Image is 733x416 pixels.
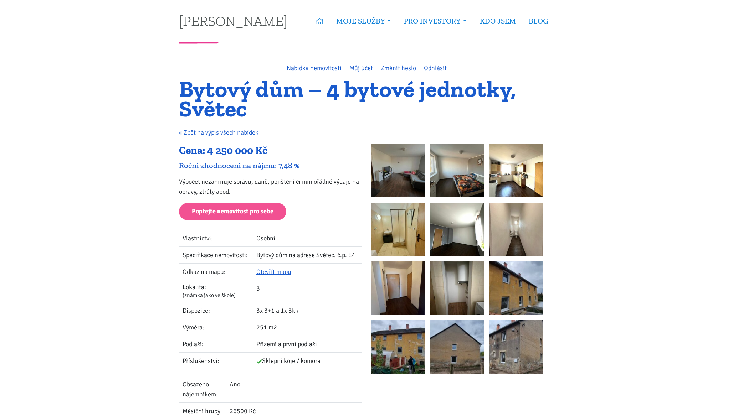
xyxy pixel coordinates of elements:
[179,353,253,369] td: Příslušenství:
[253,319,362,336] td: 251 m2
[179,177,362,197] p: Výpočet nezahrnuje správu, daně, pojištění či mimořádné výdaje na opravy, ztráty apod.
[253,353,362,369] td: Sklepní kóje / komora
[226,376,362,403] td: Ano
[253,302,362,319] td: 3x 3+1 a 1x 3kk
[183,292,236,299] span: (známka jako ve škole)
[179,264,253,280] td: Odkaz na mapu:
[287,64,342,72] a: Nabídka nemovitostí
[256,268,291,276] a: Otevřít mapu
[381,64,416,72] a: Změnit heslo
[179,336,253,353] td: Podlaží:
[179,280,253,302] td: Lokalita:
[349,64,373,72] a: Můj účet
[179,79,554,118] h1: Bytový dům – 4 bytové jednotky, Světec
[253,336,362,353] td: Přízemí a první podlaží
[179,302,253,319] td: Dispozice:
[424,64,447,72] a: Odhlásit
[253,230,362,247] td: Osobní
[179,144,362,157] div: Cena: 4 250 000 Kč
[398,13,473,29] a: PRO INVESTORY
[179,247,253,264] td: Specifikace nemovitosti:
[253,280,362,302] td: 3
[473,13,522,29] a: KDO JSEM
[179,319,253,336] td: Výměra:
[179,161,362,170] div: Roční zhodnocení na nájmu: 7,48 %
[179,230,253,247] td: Vlastnictví:
[179,203,286,220] a: Poptejte nemovitost pro sebe
[179,129,258,136] a: « Zpět na výpis všech nabídek
[179,376,226,403] td: Obsazeno nájemníkem:
[522,13,554,29] a: BLOG
[253,247,362,264] td: Bytový dům na adrese Světec, č.p. 14
[179,14,287,28] a: [PERSON_NAME]
[330,13,398,29] a: MOJE SLUŽBY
